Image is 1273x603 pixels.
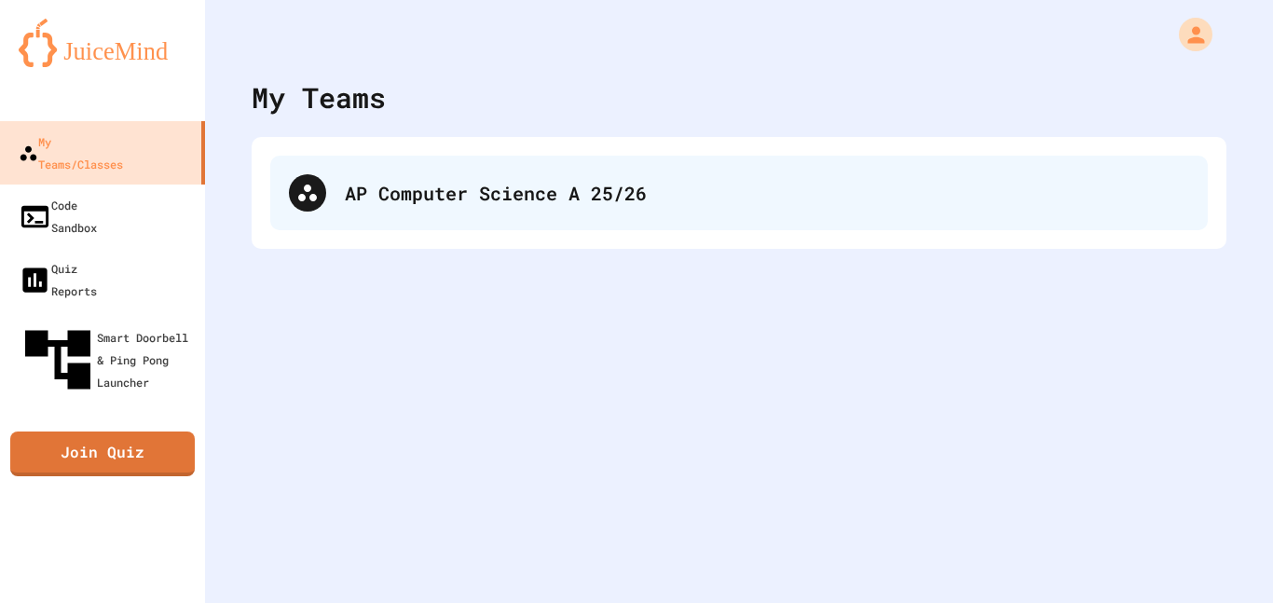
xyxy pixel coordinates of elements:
[252,76,386,118] div: My Teams
[19,194,97,239] div: Code Sandbox
[270,156,1208,230] div: AP Computer Science A 25/26
[345,179,1189,207] div: AP Computer Science A 25/26
[1159,13,1217,56] div: My Account
[10,432,195,476] a: Join Quiz
[19,321,198,399] div: Smart Doorbell & Ping Pong Launcher
[19,19,186,67] img: logo-orange.svg
[19,257,97,302] div: Quiz Reports
[19,130,123,175] div: My Teams/Classes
